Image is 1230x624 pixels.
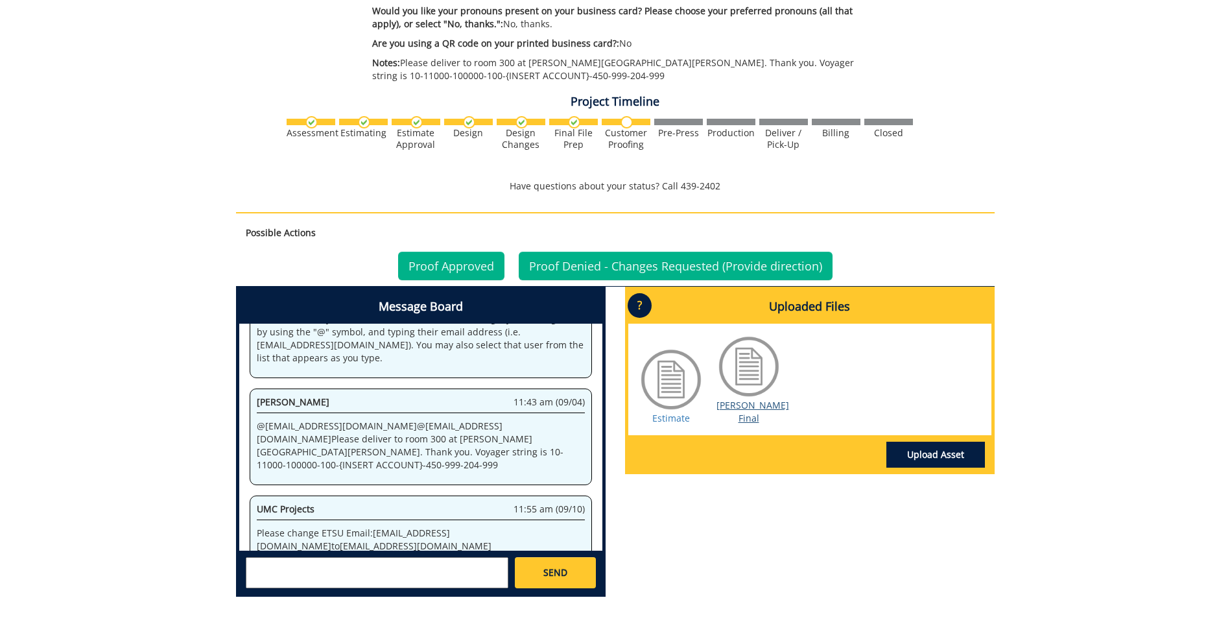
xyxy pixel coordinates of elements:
div: Deliver / Pick-Up [759,127,808,150]
div: Closed [864,127,913,139]
a: [PERSON_NAME] Final [716,399,789,424]
a: Proof Approved [398,252,504,280]
a: Proof Denied - Changes Requested (Provide direction) [519,252,833,280]
img: checkmark [568,116,580,128]
p: @ [EMAIL_ADDRESS][DOMAIN_NAME] @ [EMAIL_ADDRESS][DOMAIN_NAME] Please deliver to room 300 at [PERS... [257,420,585,472]
div: Customer Proofing [602,127,650,150]
div: Estimating [339,127,388,139]
a: Upload Asset [886,442,985,468]
div: Design Changes [497,127,545,150]
div: Production [707,127,755,139]
h4: Uploaded Files [628,290,991,324]
div: Final File Prep [549,127,598,150]
span: UMC Projects [257,503,314,515]
p: ? [628,293,652,318]
span: [PERSON_NAME] [257,396,329,408]
span: Would you like your pronouns present on your business card? Please choose your preferred pronouns... [372,5,853,30]
div: Pre-Press [654,127,703,139]
img: checkmark [358,116,370,128]
p: Have questions about your status? Call 439-2402 [236,180,995,193]
div: Billing [812,127,860,139]
img: checkmark [515,116,528,128]
div: Design [444,127,493,139]
span: 11:43 am (09/04) [514,396,585,409]
img: checkmark [463,116,475,128]
img: checkmark [410,116,423,128]
a: SEND [515,557,595,588]
p: Please deliver to room 300 at [PERSON_NAME][GEOGRAPHIC_DATA][PERSON_NAME]. Thank you. Voyager str... [372,56,880,82]
div: Assessment [287,127,335,139]
strong: Possible Actions [246,226,316,239]
div: Estimate Approval [392,127,440,150]
p: Welcome to the Project Messenger. All messages will appear to all stakeholders. If you want to al... [257,300,585,365]
img: no [621,116,633,128]
h4: Message Board [239,290,602,324]
span: Are you using a QR code on your printed business card?: [372,37,619,49]
p: Please change ETSU Email: [EMAIL_ADDRESS][DOMAIN_NAME] to [EMAIL_ADDRESS][DOMAIN_NAME] [257,527,585,553]
span: 11:55 am (09/10) [514,503,585,516]
img: checkmark [305,116,318,128]
p: No [372,37,880,50]
textarea: messageToSend [246,557,508,588]
p: No, thanks. [372,5,880,30]
span: Notes: [372,56,400,69]
span: SEND [543,566,567,579]
h4: Project Timeline [236,95,995,108]
a: Estimate [652,412,690,424]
